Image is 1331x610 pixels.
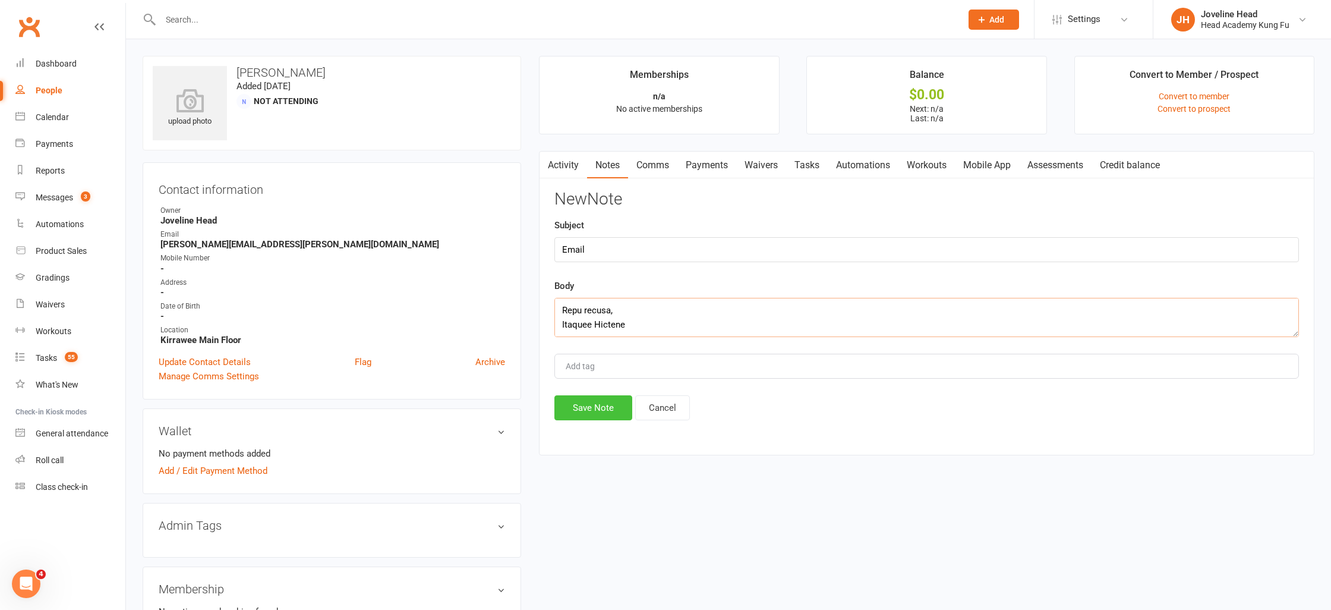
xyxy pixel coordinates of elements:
a: Messages 3 [15,184,125,211]
a: Workouts [898,152,955,179]
div: Email [160,229,505,240]
span: Settings [1068,6,1100,33]
strong: [PERSON_NAME][EMAIL_ADDRESS][PERSON_NAME][DOMAIN_NAME] [160,239,505,250]
strong: Kirrawee Main Floor [160,335,505,345]
li: No payment methods added [159,447,505,461]
span: 55 [65,352,78,362]
a: Payments [677,152,736,179]
strong: - [160,287,505,298]
a: People [15,77,125,104]
a: Waivers [15,291,125,318]
button: Add [969,10,1019,30]
a: Convert to prospect [1157,104,1231,114]
h3: [PERSON_NAME] [153,66,511,79]
div: Roll call [36,455,64,465]
a: Calendar [15,104,125,131]
a: Notes [587,152,628,179]
p: Next: n/a Last: n/a [818,104,1035,123]
div: Date of Birth [160,301,505,312]
div: Dashboard [36,59,77,68]
a: Manage Comms Settings [159,369,259,383]
a: Workouts [15,318,125,345]
div: Product Sales [36,246,87,256]
a: General attendance kiosk mode [15,420,125,447]
h3: Admin Tags [159,519,505,532]
a: Convert to member [1159,92,1229,101]
a: Mobile App [955,152,1019,179]
div: What's New [36,380,78,389]
div: Messages [36,193,73,202]
a: Add / Edit Payment Method [159,464,267,478]
div: People [36,86,62,95]
h3: Membership [159,583,505,596]
iframe: Intercom live chat [12,570,40,598]
a: Automations [828,152,898,179]
span: Add [989,15,1004,24]
a: Dashboard [15,51,125,77]
a: Update Contact Details [159,355,251,369]
strong: Joveline Head [160,215,505,226]
div: Convert to Member / Prospect [1130,67,1259,89]
div: Workouts [36,326,71,336]
a: Waivers [736,152,786,179]
strong: - [160,311,505,322]
a: Payments [15,131,125,158]
a: Comms [628,152,677,179]
textarea: Loremips Dolo 0:70 SI (4 ametco adi) el Seddoei Tempor Incidid U labo etdo mag aliq eni 9.01ad mi... [554,298,1299,337]
a: What's New [15,372,125,398]
div: General attendance [36,429,108,438]
a: Tasks 55 [15,345,125,372]
label: Body [554,279,574,293]
a: Automations [15,211,125,238]
a: Roll call [15,447,125,474]
div: upload photo [153,89,227,128]
span: 3 [81,191,90,202]
div: Mobile Number [160,253,505,264]
a: Activity [540,152,587,179]
h3: Wallet [159,425,505,438]
a: Flag [355,355,371,369]
a: Archive [475,355,505,369]
div: Automations [36,219,84,229]
a: Product Sales [15,238,125,265]
h3: Contact information [159,178,505,196]
input: optional [554,237,1299,262]
div: Memberships [630,67,689,89]
span: Not Attending [254,96,318,106]
a: Tasks [786,152,828,179]
div: Address [160,277,505,288]
div: Payments [36,139,73,149]
div: Head Academy Kung Fu [1201,20,1289,30]
h3: New Note [554,190,1299,209]
div: Location [160,325,505,336]
div: Tasks [36,353,57,363]
a: Gradings [15,265,125,291]
a: Assessments [1019,152,1092,179]
div: Balance [910,67,944,89]
button: Cancel [635,395,690,420]
span: 4 [36,570,46,579]
a: Class kiosk mode [15,474,125,501]
div: JH [1171,8,1195,32]
a: Clubworx [14,12,44,42]
div: Reports [36,166,65,175]
div: Calendar [36,112,69,122]
div: $0.00 [818,89,1035,101]
label: Subject [554,218,584,232]
div: Waivers [36,300,65,309]
div: Joveline Head [1201,9,1289,20]
input: Add tag [564,359,606,373]
div: Class check-in [36,482,88,492]
button: Save Note [554,395,632,420]
div: Gradings [36,273,70,282]
span: No active memberships [616,104,702,114]
time: Added [DATE] [236,81,291,92]
div: Owner [160,205,505,216]
input: Search... [157,11,953,28]
a: Reports [15,158,125,184]
strong: n/a [653,92,666,101]
strong: - [160,263,505,274]
a: Credit balance [1092,152,1168,179]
